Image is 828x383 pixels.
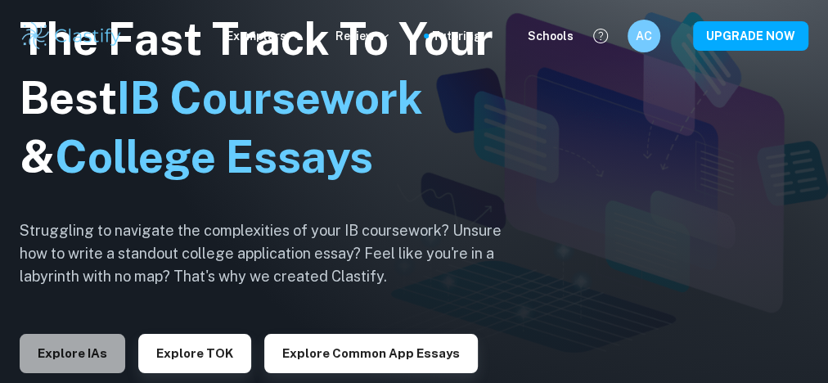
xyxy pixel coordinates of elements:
[20,334,125,373] button: Explore IAs
[335,27,391,45] p: Review
[20,345,125,360] a: Explore IAs
[138,345,251,360] a: Explore TOK
[635,27,654,45] h6: AC
[587,22,614,50] button: Help and Feedback
[117,72,423,124] span: IB Coursework
[628,20,660,52] button: AC
[693,21,808,51] button: UPGRADE NOW
[432,27,495,45] a: Tutoring
[55,131,373,182] span: College Essays
[227,27,303,45] p: Exemplars
[20,10,527,187] h1: The Fast Track To Your Best &
[264,334,478,373] button: Explore Common App essays
[20,219,527,288] h6: Struggling to navigate the complexities of your IB coursework? Unsure how to write a standout col...
[138,334,251,373] button: Explore TOK
[264,345,478,360] a: Explore Common App essays
[528,27,574,45] a: Schools
[20,20,124,52] img: Clastify logo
